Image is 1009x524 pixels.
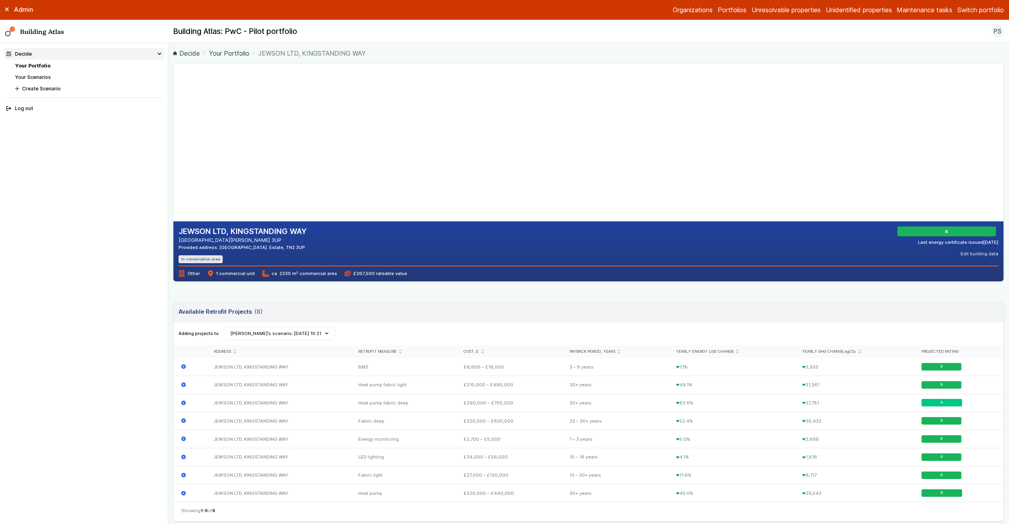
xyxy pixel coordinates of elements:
a: Your Scenarios [15,74,51,80]
a: Your Portfolio [15,63,50,69]
span: Adding projects to [179,330,219,337]
div: JEWSON LTD, KINGSTANDING WAY [206,394,351,412]
div: 45.0% [668,484,795,502]
div: £290,000 – £750,000 [456,394,562,412]
a: Organizations [673,5,713,15]
div: 1 – 3 years [562,430,668,448]
div: JEWSON LTD, KINGSTANDING WAY [206,466,351,484]
div: 5.0% [668,430,795,448]
button: Create Scenario [13,83,164,94]
button: Edit building data [961,251,998,257]
span: £267,500 rateable value [344,270,407,277]
summary: Decide [4,48,164,60]
span: B [946,228,949,235]
div: 4.1% [668,448,795,466]
div: LED lighting [351,448,456,466]
div: Heat pump fabric deep [351,394,456,412]
div: Energy monitoring [351,430,456,448]
div: £220,000 – £630,000 [456,412,562,430]
span: JEWSON LTD, KINGSTANDING WAY [258,49,366,58]
div: 7.1% [668,358,795,376]
div: 6,717 [794,466,914,484]
div: 1,816 [794,448,914,466]
span: A [940,400,943,406]
span: B [940,364,943,369]
address: [GEOGRAPHIC_DATA][PERSON_NAME] 3UP [179,236,307,244]
div: 23 – 30+ years [562,412,668,430]
span: Payback period, years [570,349,615,354]
div: 31,361 [794,376,914,394]
div: JEWSON LTD, KINGSTANDING WAY [206,412,351,430]
span: (8) [255,307,262,316]
div: Last energy certificate issued [918,239,998,245]
span: B [940,455,943,460]
button: Switch portfolio [957,5,1004,15]
div: £27,000 – £130,000 [456,466,562,484]
div: BMS [351,358,456,376]
button: PS [991,25,1004,37]
div: £2,700 – £5,000 [456,430,562,448]
div: Heat pump [351,484,456,502]
a: Unresolvable properties [752,5,821,15]
div: 10 – 16 years [562,448,668,466]
span: Other [179,270,199,277]
h3: Available Retrofit Projects [179,307,262,316]
div: 13 – 30+ years [562,466,668,484]
span: B [940,382,943,387]
span: Cost, £ [464,349,478,354]
div: JEWSON LTD, KINGSTANDING WAY [206,448,351,466]
div: JEWSON LTD, KINGSTANDING WAY [206,358,351,376]
span: PS [994,26,1002,36]
div: 30+ years [562,484,668,502]
div: Decide [6,50,32,58]
div: JEWSON LTD, KINGSTANDING WAY [206,484,351,502]
div: 2,698 [794,430,914,448]
button: Log out [4,103,164,114]
span: B [940,491,943,496]
div: JEWSON LTD, KINGSTANDING WAY [206,376,351,394]
a: Decide [173,49,200,58]
div: 37,781 [794,394,914,412]
div: 30,432 [794,412,914,430]
a: Portfolios [718,5,747,15]
div: £220,000 – £440,000 [456,484,562,502]
span: Yearly energy use change [676,349,734,354]
span: 8 [212,508,215,513]
div: 49.1% [668,376,795,394]
button: [PERSON_NAME]’s scenario; [DATE] 10:21 [224,327,335,340]
div: JEWSON LTD, KINGSTANDING WAY [206,430,351,448]
img: main-0bbd2752.svg [5,26,15,37]
div: Fabric deep [351,412,456,430]
div: £210,000 – £490,000 [456,376,562,394]
div: Heat pump fabric light [351,376,456,394]
div: £6,600 – £18,000 [456,358,562,376]
span: B [940,436,943,442]
div: 29,543 [794,484,914,502]
div: Fabric light [351,466,456,484]
div: 63.6% [668,394,795,412]
div: 30+ years [562,376,668,394]
a: Your Portfolio [209,49,249,58]
li: In conservation area [179,255,223,263]
nav: Table navigation [173,502,1003,521]
div: 11.6% [668,466,795,484]
span: B [940,473,943,478]
span: 1 commercial unit [207,270,255,277]
a: Maintenance tasks [897,5,952,15]
span: Retrofit measure [358,349,397,354]
span: Address [214,349,231,354]
div: 30+ years [562,394,668,412]
div: Projected rating [922,349,996,354]
div: Provided address: [GEOGRAPHIC_DATA]. Estate, TN2 3UP [179,244,307,251]
span: Showing of [181,507,215,514]
span: kgCO₂ [845,349,856,354]
time: [DATE] [983,240,998,245]
h2: Building Atlas: PwC - Pilot portfolio [173,26,297,37]
div: 3 – 8 years [562,358,668,376]
span: B [940,418,943,423]
div: 3,933 [794,358,914,376]
div: 52.4% [668,412,795,430]
a: Unidentified properties [826,5,892,15]
span: ca. 2230 m² commercial area [262,270,337,277]
div: £34,000 – £56,000 [456,448,562,466]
